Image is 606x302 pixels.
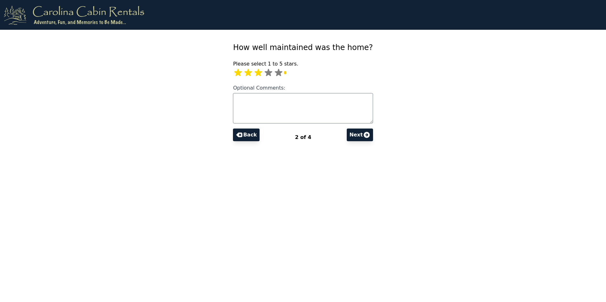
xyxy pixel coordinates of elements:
[233,43,373,52] span: How well maintained was the home?
[233,60,373,68] p: Please select 1 to 5 stars.
[233,85,285,91] span: Optional Comments:
[4,5,144,25] img: logo.png
[233,129,259,141] button: Back
[295,134,311,140] span: 2 of 4
[347,129,373,141] button: Next
[233,93,373,123] textarea: Optional Comments:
